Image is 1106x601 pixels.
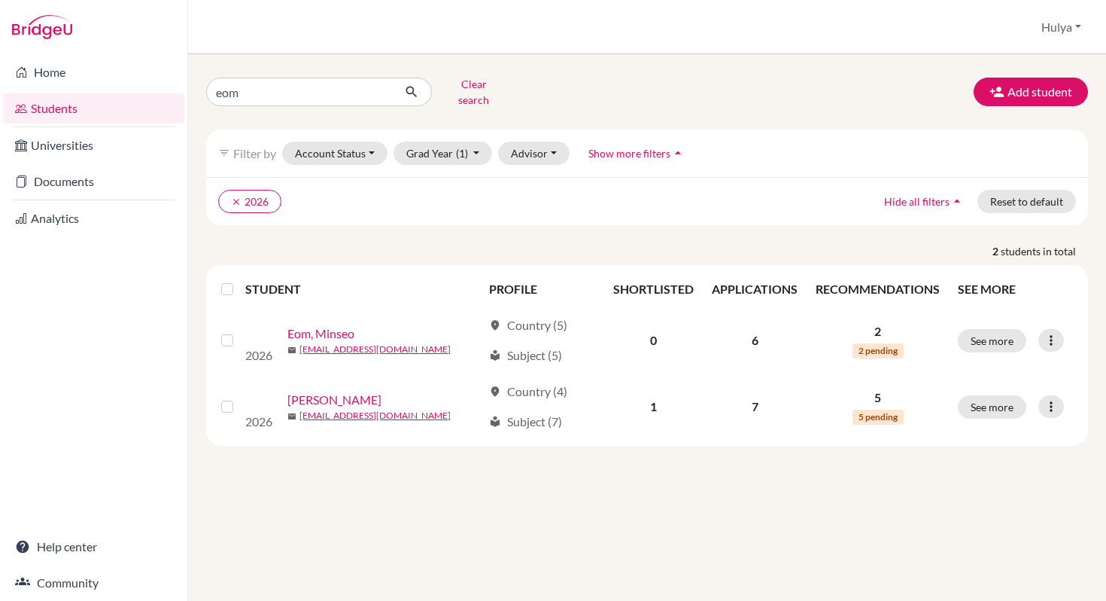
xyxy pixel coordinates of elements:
button: See more [958,329,1026,352]
a: Home [3,57,184,87]
img: Bridge-U [12,15,72,39]
div: Country (5) [489,316,567,334]
th: APPLICATIONS [703,271,807,307]
td: 6 [703,307,807,374]
p: 2026 [245,346,275,365]
a: [PERSON_NAME] [287,391,381,409]
span: (1) [456,147,468,160]
img: Eom, Yoonseo [245,383,275,413]
a: Analytics [3,203,184,233]
button: Reset to default [977,190,1076,213]
a: Documents [3,166,184,197]
i: clear [231,197,242,207]
span: location_on [489,319,501,331]
span: 5 pending [852,410,904,425]
a: [EMAIL_ADDRESS][DOMAIN_NAME] [299,409,451,423]
button: Add student [974,78,1088,106]
th: SEE MORE [949,271,1082,307]
a: Community [3,568,184,598]
span: 2 pending [852,343,904,358]
button: Clear search [432,72,515,111]
button: Advisor [498,142,570,165]
a: Students [3,93,184,124]
span: mail [287,346,296,355]
img: Eom, Minseo [245,316,275,346]
span: students in total [1001,243,1088,259]
strong: 2 [992,243,1001,259]
i: arrow_drop_up [950,194,965,209]
button: Hulya [1035,13,1088,41]
button: See more [958,395,1026,419]
span: Filter by [233,146,276,160]
th: SHORTLISTED [604,271,703,307]
td: 0 [604,307,703,374]
th: PROFILE [480,271,605,307]
i: filter_list [218,147,230,159]
span: local_library [489,416,501,428]
th: STUDENT [245,271,479,307]
span: Hide all filters [884,195,950,208]
span: location_on [489,386,501,398]
p: 2026 [245,413,275,431]
a: [EMAIL_ADDRESS][DOMAIN_NAME] [299,343,451,356]
button: Show more filtersarrow_drop_up [576,142,698,165]
td: 7 [703,374,807,440]
button: Account Status [282,142,387,165]
td: 1 [604,374,703,440]
a: Help center [3,532,184,562]
div: Subject (7) [489,413,562,431]
button: Hide all filtersarrow_drop_up [871,190,977,213]
span: Show more filters [588,147,670,160]
div: Country (4) [489,383,567,401]
span: mail [287,412,296,421]
input: Find student by name... [206,78,393,106]
i: arrow_drop_up [670,145,685,160]
th: RECOMMENDATIONS [807,271,949,307]
button: clear2026 [218,190,281,213]
a: Universities [3,130,184,160]
p: 2 [816,322,940,340]
p: 5 [816,389,940,407]
div: Subject (5) [489,346,562,365]
a: Eom, Minseo [287,325,354,343]
span: local_library [489,349,501,362]
button: Grad Year(1) [393,142,493,165]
